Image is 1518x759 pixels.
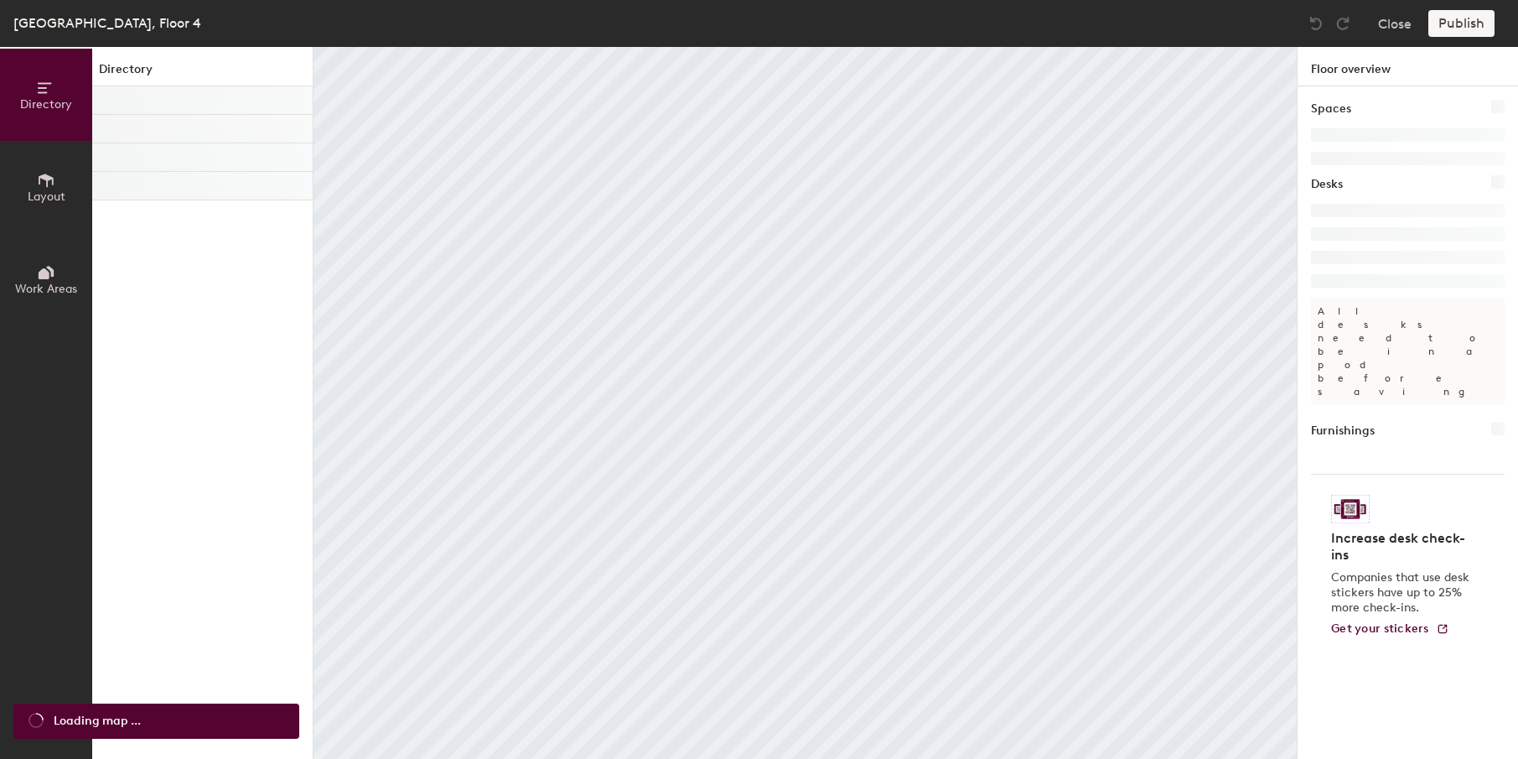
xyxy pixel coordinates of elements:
img: Undo [1308,15,1324,32]
h1: Directory [92,60,313,86]
h1: Furnishings [1311,422,1375,440]
span: Work Areas [15,282,77,296]
canvas: Map [313,47,1297,759]
h4: Increase desk check-ins [1331,530,1474,564]
img: Redo [1334,15,1351,32]
div: [GEOGRAPHIC_DATA], Floor 4 [13,13,201,34]
span: Get your stickers [1331,621,1429,636]
p: All desks need to be in a pod before saving [1311,298,1505,405]
img: Sticker logo [1331,495,1370,523]
a: Get your stickers [1331,622,1449,637]
h1: Floor overview [1298,47,1518,86]
p: Companies that use desk stickers have up to 25% more check-ins. [1331,570,1474,616]
h1: Spaces [1311,100,1351,118]
span: Loading map ... [54,712,141,730]
h1: Desks [1311,175,1343,194]
span: Layout [28,190,65,204]
button: Close [1378,10,1412,37]
span: Directory [20,97,72,112]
